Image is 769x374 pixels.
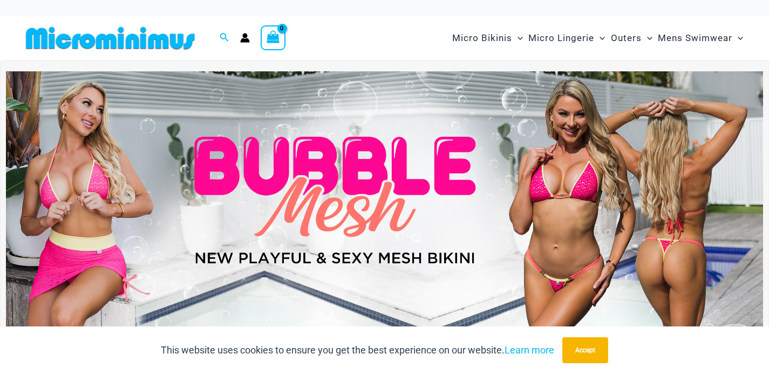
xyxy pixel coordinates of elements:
span: Menu Toggle [732,24,743,52]
span: Menu Toggle [642,24,652,52]
a: Search icon link [220,31,229,45]
img: MM SHOP LOGO FLAT [22,26,199,50]
span: Menu Toggle [594,24,605,52]
img: Bubble Mesh Highlight Pink [6,71,763,329]
span: Outers [611,24,642,52]
a: Account icon link [240,33,250,43]
a: Mens SwimwearMenu ToggleMenu Toggle [655,22,746,55]
span: Micro Bikinis [452,24,512,52]
span: Micro Lingerie [528,24,594,52]
span: Menu Toggle [512,24,523,52]
button: Accept [562,337,608,363]
a: OutersMenu ToggleMenu Toggle [608,22,655,55]
nav: Site Navigation [448,20,747,56]
a: Learn more [505,344,554,356]
span: Mens Swimwear [658,24,732,52]
p: This website uses cookies to ensure you get the best experience on our website. [161,342,554,358]
a: Micro LingerieMenu ToggleMenu Toggle [526,22,608,55]
a: Micro BikinisMenu ToggleMenu Toggle [450,22,526,55]
a: View Shopping Cart, empty [261,25,285,50]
